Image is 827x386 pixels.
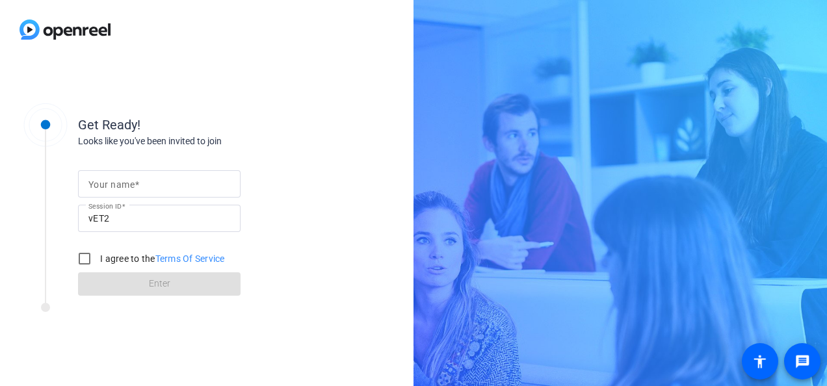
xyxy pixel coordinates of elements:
div: Get Ready! [78,115,338,135]
mat-icon: message [794,354,810,369]
mat-label: Your name [88,179,135,190]
a: Terms Of Service [155,253,225,264]
mat-icon: accessibility [752,354,768,369]
label: I agree to the [98,252,225,265]
div: Looks like you've been invited to join [78,135,338,148]
mat-label: Session ID [88,202,122,210]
